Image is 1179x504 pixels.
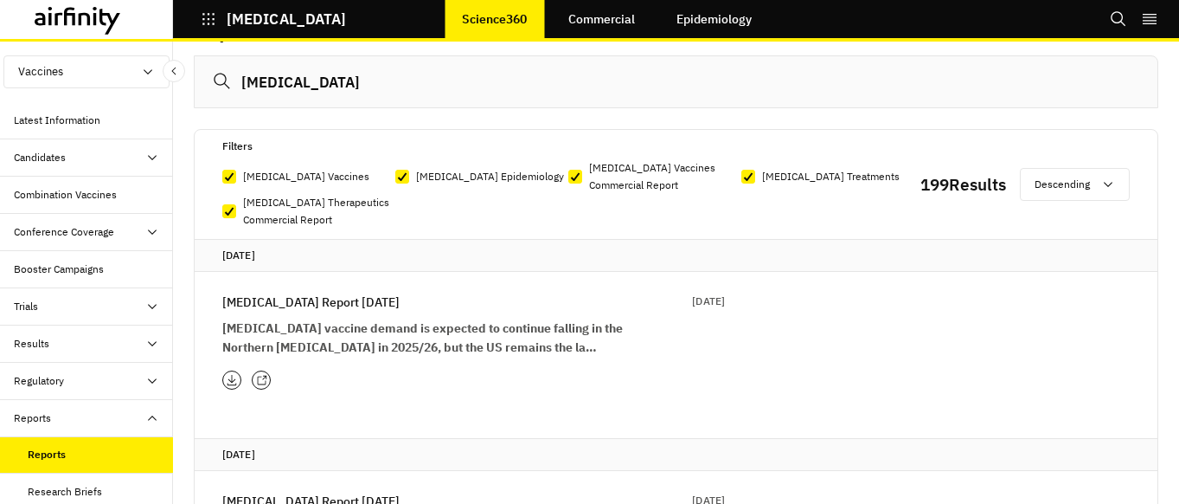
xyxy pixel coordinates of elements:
[14,373,64,389] div: Regulatory
[3,55,170,88] button: Vaccines
[222,446,1130,463] p: [DATE]
[14,113,100,128] div: Latest Information
[243,194,395,229] p: [MEDICAL_DATA] Therapeutics Commercial Report
[14,224,114,240] div: Conference Coverage
[14,150,66,165] div: Candidates
[416,168,564,185] p: [MEDICAL_DATA] Epidemiology
[194,55,1158,108] input: What are you looking for?
[163,60,185,82] button: Close Sidebar
[14,410,51,426] div: Reports
[920,171,1006,197] h2: 199 Result s
[28,484,102,500] div: Research Briefs
[222,320,623,355] strong: [MEDICAL_DATA] vaccine demand is expected to continue falling in the Northern [MEDICAL_DATA] in 2...
[14,299,38,314] div: Trials
[589,159,741,194] p: [MEDICAL_DATA] Vaccines Commercial Report
[462,12,527,26] p: Science360
[14,336,49,352] div: Results
[194,18,268,43] h2: Reports
[14,262,104,277] div: Booster Campaigns
[201,4,346,34] button: [MEDICAL_DATA]
[227,11,346,27] p: [MEDICAL_DATA]
[222,293,400,312] p: [MEDICAL_DATA] Report [DATE]
[222,137,253,156] p: Filters
[28,447,66,462] div: Reports
[1110,4,1127,34] button: Search
[243,168,369,185] p: [MEDICAL_DATA] Vaccines
[692,293,725,310] p: [DATE]
[14,187,117,203] div: Combination Vaccines
[222,247,1130,264] p: [DATE]
[1020,168,1130,201] button: Descending
[762,168,900,185] p: [MEDICAL_DATA] Treatments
